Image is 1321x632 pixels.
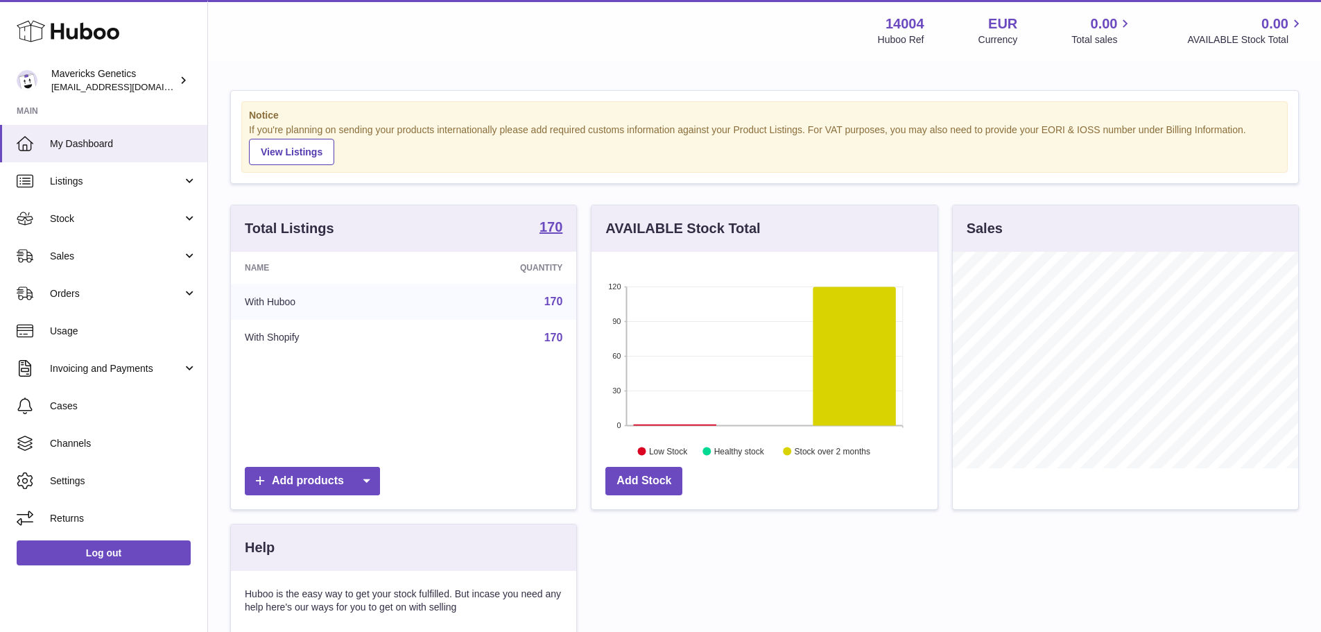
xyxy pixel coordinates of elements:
h3: AVAILABLE Stock Total [605,219,760,238]
a: Add Stock [605,467,682,495]
span: Cases [50,400,197,413]
strong: Notice [249,109,1280,122]
span: Invoicing and Payments [50,362,182,375]
p: Huboo is the easy way to get your stock fulfilled. But incase you need any help here's our ways f... [245,588,562,614]
span: 0.00 [1261,15,1288,33]
span: My Dashboard [50,137,197,151]
span: AVAILABLE Stock Total [1187,33,1304,46]
strong: 14004 [886,15,924,33]
span: Returns [50,512,197,525]
a: 170 [544,332,563,343]
td: With Shopify [231,320,417,356]
span: Channels [50,437,197,450]
div: Huboo Ref [878,33,924,46]
span: Stock [50,212,182,225]
h3: Help [245,538,275,557]
h3: Total Listings [245,219,334,238]
a: 0.00 AVAILABLE Stock Total [1187,15,1304,46]
text: 0 [617,421,621,429]
h3: Sales [967,219,1003,238]
strong: EUR [988,15,1017,33]
text: 90 [613,317,621,325]
img: internalAdmin-14004@internal.huboo.com [17,70,37,91]
text: 120 [608,282,621,291]
a: View Listings [249,139,334,165]
span: 0.00 [1091,15,1118,33]
a: 170 [544,296,563,307]
span: Settings [50,475,197,488]
a: Add products [245,467,380,495]
text: 30 [613,386,621,395]
td: With Huboo [231,284,417,320]
span: Listings [50,175,182,188]
a: 170 [539,220,562,237]
strong: 170 [539,220,562,234]
span: [EMAIL_ADDRESS][DOMAIN_NAME] [51,81,204,92]
span: Usage [50,325,197,338]
th: Quantity [417,252,577,284]
th: Name [231,252,417,284]
a: 0.00 Total sales [1071,15,1133,46]
text: Stock over 2 months [795,446,870,456]
div: Currency [978,33,1018,46]
span: Orders [50,287,182,300]
div: Mavericks Genetics [51,67,176,94]
text: 60 [613,352,621,360]
span: Sales [50,250,182,263]
div: If you're planning on sending your products internationally please add required customs informati... [249,123,1280,165]
text: Healthy stock [714,446,765,456]
span: Total sales [1071,33,1133,46]
text: Low Stock [649,446,688,456]
a: Log out [17,540,191,565]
